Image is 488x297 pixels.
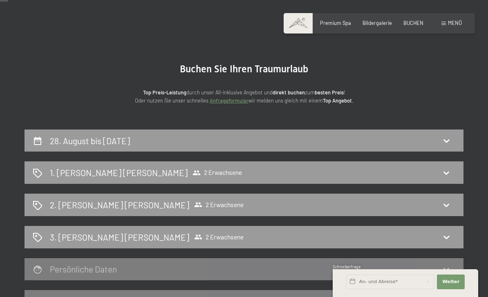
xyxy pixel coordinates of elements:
[194,233,244,241] span: 2 Erwachsene
[333,264,361,269] span: Schnellanfrage
[50,199,189,211] h2: 2. [PERSON_NAME] [PERSON_NAME]
[448,20,462,26] span: Menü
[210,97,248,104] a: Anfrageformular
[442,279,459,285] span: Weiter
[50,264,117,274] h2: Persönliche Daten
[323,97,354,104] strong: Top Angebot.
[50,136,130,146] h2: 28. August bis [DATE]
[81,88,407,105] p: durch unser All-inklusive Angebot und zum ! Oder nutzen Sie unser schnelles wir melden uns gleich...
[403,20,423,26] a: BUCHEN
[437,275,465,289] button: Weiter
[194,201,244,209] span: 2 Erwachsene
[143,89,186,96] strong: Top Preis-Leistung
[315,89,344,96] strong: besten Preis
[320,20,351,26] a: Premium Spa
[50,167,188,179] h2: 1. [PERSON_NAME] [PERSON_NAME]
[363,20,392,26] a: Bildergalerie
[273,89,305,96] strong: direkt buchen
[180,63,308,75] span: Buchen Sie Ihren Traumurlaub
[50,231,189,243] h2: 3. [PERSON_NAME] [PERSON_NAME]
